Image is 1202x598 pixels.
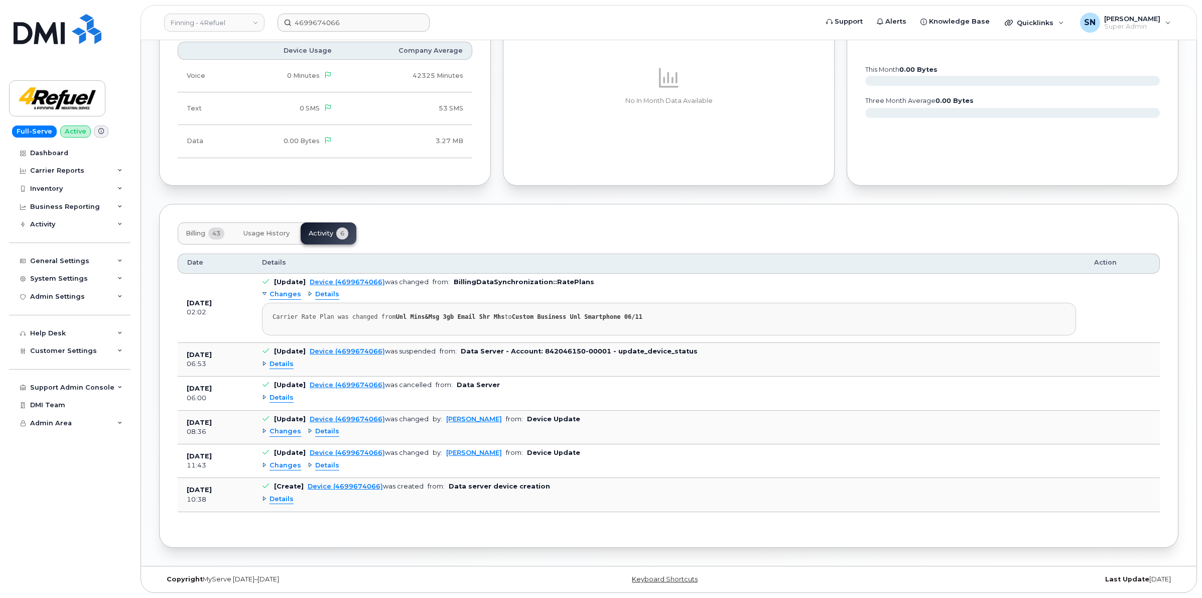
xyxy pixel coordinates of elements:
[310,449,385,456] a: Device (4699674066)
[310,415,385,423] a: Device (4699674066)
[839,575,1178,583] div: [DATE]
[308,483,424,490] div: was created
[506,415,523,423] span: from:
[167,575,203,583] strong: Copyright
[457,381,500,389] b: Data Server
[274,347,306,355] b: [Update]
[1073,13,1178,33] div: Sabrina Nguyen
[1084,17,1096,29] span: SN
[310,347,385,355] a: Device (4699674066)
[527,449,580,456] b: Device Update
[310,415,429,423] div: was changed
[396,313,505,320] strong: Unl Mins&Msg 3gb Email Shr Mhs
[1158,554,1194,590] iframe: Messenger Launcher
[521,96,816,105] p: No In Month Data Available
[187,360,244,369] div: 06:53
[243,229,290,237] span: Usage History
[310,278,429,286] div: was changed
[433,415,442,423] span: by:
[315,461,339,470] span: Details
[187,419,212,426] b: [DATE]
[178,92,236,125] td: Text
[187,427,244,436] div: 08:36
[270,495,294,504] span: Details
[341,92,472,125] td: 53 SMS
[274,483,304,490] b: [Create]
[270,427,301,436] span: Changes
[273,313,1065,321] div: Carrier Rate Plan was changed from to
[913,12,997,32] a: Knowledge Base
[187,495,244,504] div: 10:38
[187,351,212,358] b: [DATE]
[287,72,320,79] span: 0 Minutes
[308,483,383,490] a: Device (4699674066)
[310,278,385,286] a: Device (4699674066)
[1104,23,1160,31] span: Super Admin
[310,381,385,389] a: Device (4699674066)
[300,104,320,112] span: 0 SMS
[187,486,212,494] b: [DATE]
[885,17,906,27] span: Alerts
[274,449,306,456] b: [Update]
[274,415,306,423] b: [Update]
[936,97,974,104] tspan: 0.00 Bytes
[998,13,1071,33] div: Quicklinks
[527,415,580,423] b: Device Update
[506,449,523,456] span: from:
[278,14,430,32] input: Find something...
[236,42,341,60] th: Device Usage
[454,278,594,286] b: BillingDataSynchronization::RatePlans
[446,415,502,423] a: [PERSON_NAME]
[929,17,990,27] span: Knowledge Base
[310,347,436,355] div: was suspended
[159,575,499,583] div: MyServe [DATE]–[DATE]
[262,258,286,267] span: Details
[310,381,432,389] div: was cancelled
[315,427,339,436] span: Details
[341,42,472,60] th: Company Average
[446,449,502,456] a: [PERSON_NAME]
[270,461,301,470] span: Changes
[187,452,212,460] b: [DATE]
[274,278,306,286] b: [Update]
[1104,15,1160,23] span: [PERSON_NAME]
[187,394,244,403] div: 06:00
[436,381,453,389] span: from:
[433,449,442,456] span: by:
[341,60,472,92] td: 42325 Minutes
[187,308,244,317] div: 02:02
[274,381,306,389] b: [Update]
[187,385,212,392] b: [DATE]
[865,97,974,104] text: three month average
[819,12,870,32] a: Support
[187,258,203,267] span: Date
[341,125,472,158] td: 3.27 MB
[1085,254,1160,274] th: Action
[835,17,863,27] span: Support
[512,313,642,320] strong: Custom Business Unl Smartphone 06/11
[428,483,445,490] span: from:
[899,66,938,73] tspan: 0.00 Bytes
[1017,19,1053,27] span: Quicklinks
[186,229,205,237] span: Billing
[449,483,550,490] b: Data server device creation
[187,299,212,307] b: [DATE]
[440,347,457,355] span: from:
[270,290,301,299] span: Changes
[178,60,236,92] td: Voice
[164,14,264,32] a: Finning - 4Refuel
[1105,575,1149,583] strong: Last Update
[310,449,429,456] div: was changed
[178,125,236,158] td: Data
[865,66,938,73] text: this month
[270,360,294,369] span: Details
[870,12,913,32] a: Alerts
[187,461,244,470] div: 11:43
[632,575,698,583] a: Keyboard Shortcuts
[284,137,320,145] span: 0.00 Bytes
[270,393,294,403] span: Details
[461,347,698,355] b: Data Server - Account: 842046150-00001 - update_device_status
[208,227,224,240] span: 43
[433,278,450,286] span: from:
[315,290,339,299] span: Details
